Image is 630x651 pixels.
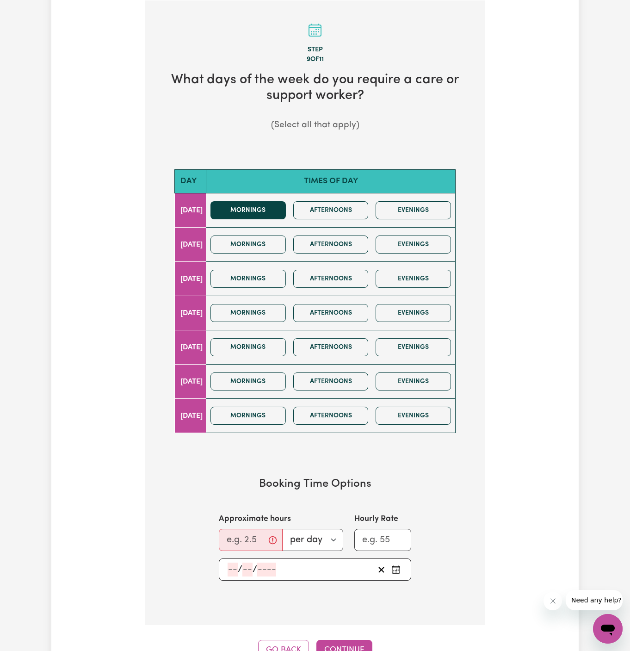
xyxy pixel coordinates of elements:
span: / [253,564,257,575]
td: [DATE] [175,365,206,399]
button: Mornings [210,270,286,288]
label: Approximate hours [219,513,291,525]
button: Afternoons [293,304,369,322]
td: [DATE] [175,228,206,262]
button: Afternoons [293,201,369,219]
span: / [238,564,242,575]
td: [DATE] [175,399,206,433]
button: Mornings [210,201,286,219]
button: Afternoons [293,407,369,425]
input: -- [242,563,253,577]
h3: Booking Time Options [174,477,456,491]
input: e.g. 2.5 [219,529,283,551]
button: Evenings [376,236,451,254]
button: Evenings [376,270,451,288]
input: ---- [257,563,276,577]
input: e.g. 55 [354,529,411,551]
button: Evenings [376,201,451,219]
button: Afternoons [293,372,369,391]
iframe: Message from company [566,590,623,610]
div: Step [160,45,470,55]
button: Afternoons [293,270,369,288]
iframe: Button to launch messaging window [593,614,623,644]
button: Afternoons [293,236,369,254]
td: [DATE] [175,330,206,365]
button: Evenings [376,338,451,356]
div: 9 of 11 [160,55,470,65]
button: Mornings [210,407,286,425]
h2: What days of the week do you require a care or support worker? [160,72,470,104]
button: Afternoons [293,338,369,356]
td: [DATE] [175,262,206,296]
td: [DATE] [175,296,206,330]
td: [DATE] [175,193,206,228]
button: Mornings [210,338,286,356]
input: -- [228,563,238,577]
th: Day [175,169,206,193]
button: Mornings [210,372,286,391]
button: Mornings [210,236,286,254]
p: (Select all that apply) [160,119,470,132]
button: Clear start date [374,563,389,577]
label: Hourly Rate [354,513,398,525]
button: Evenings [376,304,451,322]
button: Evenings [376,407,451,425]
button: Evenings [376,372,451,391]
iframe: Close message [544,592,562,610]
button: Pick an approximate start date [389,563,403,577]
button: Mornings [210,304,286,322]
th: Times of day [206,169,456,193]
